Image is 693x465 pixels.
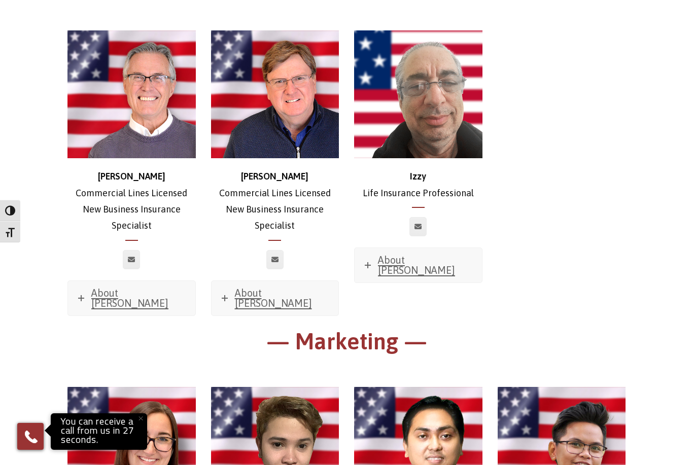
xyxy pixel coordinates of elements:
strong: Izzy [410,171,426,182]
p: You can receive a call from us in 27 seconds. [53,416,145,447]
img: Israel-500x500 [354,30,482,159]
p: Life Insurance Professional [354,168,482,201]
a: About [PERSON_NAME] [355,248,482,282]
button: Close [129,407,152,430]
a: About [PERSON_NAME] [212,281,339,315]
strong: [PERSON_NAME] [241,171,308,182]
span: About [PERSON_NAME] [378,254,455,276]
strong: [PERSON_NAME] [98,171,165,182]
a: About [PERSON_NAME] [68,281,195,315]
img: Phone icon [23,428,39,445]
img: Christine_headshot_500x500 [67,30,196,159]
p: Commercial Lines Licensed New Business Insurance Specialist [67,168,196,234]
span: About [PERSON_NAME] [235,287,312,309]
h1: — Marketing — [67,327,626,362]
img: Ed_headshot_500x500 [211,30,339,159]
span: About [PERSON_NAME] [91,287,168,309]
p: Commercial Lines Licensed New Business Insurance Specialist [211,168,339,234]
